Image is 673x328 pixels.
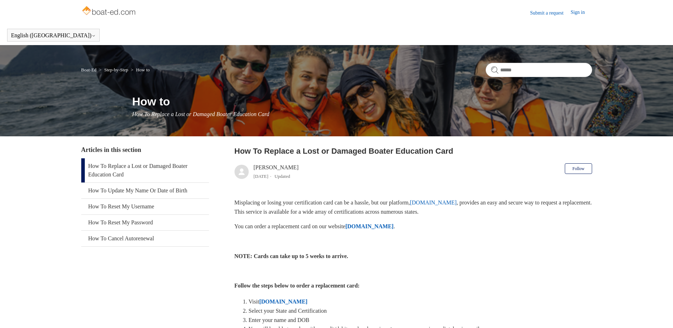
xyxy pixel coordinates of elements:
span: Enter your name and DOB [249,317,310,323]
li: Boat-Ed [81,67,98,72]
a: Boat-Ed [81,67,96,72]
a: How to [136,67,150,72]
span: Select your State and Certification [249,308,327,314]
a: How To Cancel Autorenewal [81,231,209,246]
a: Submit a request [530,9,570,17]
a: [DOMAIN_NAME] [410,199,457,206]
a: How To Update My Name Or Date of Birth [81,183,209,198]
p: Misplacing or losing your certification card can be a hassle, but our platform, , provides an eas... [235,198,592,216]
div: [PERSON_NAME] [254,163,299,180]
a: [DOMAIN_NAME] [259,299,308,305]
time: 04/08/2025, 11:48 [254,174,269,179]
span: How To Replace a Lost or Damaged Boater Education Card [132,111,270,117]
strong: Follow the steps below to order a replacement card: [235,283,360,289]
span: Articles in this section [81,146,141,153]
a: Sign in [570,9,592,17]
a: How To Replace a Lost or Damaged Boater Education Card [81,158,209,182]
span: . [393,223,395,229]
li: Step-by-Step [98,67,129,72]
li: Updated [275,174,290,179]
a: Step-by-Step [104,67,128,72]
span: You can order a replacement card on our website [235,223,346,229]
span: Visit [249,299,259,305]
h2: How To Replace a Lost or Damaged Boater Education Card [235,145,592,157]
img: Boat-Ed Help Center home page [81,4,138,18]
button: Follow Article [565,163,592,174]
a: [DOMAIN_NAME] [345,223,393,229]
div: Live chat [649,304,668,323]
input: Search [486,63,592,77]
strong: NOTE: Cards can take up to 5 weeks to arrive. [235,253,348,259]
button: English ([GEOGRAPHIC_DATA]) [11,32,96,39]
a: How To Reset My Password [81,215,209,230]
a: How To Reset My Username [81,199,209,214]
h1: How to [132,93,592,110]
li: How to [129,67,150,72]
